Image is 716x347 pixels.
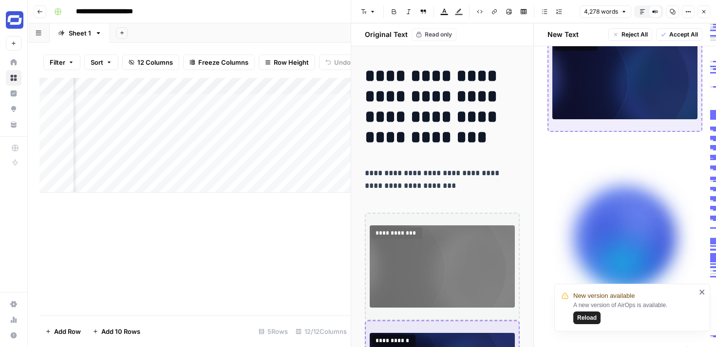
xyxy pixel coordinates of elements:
button: Filter [43,55,80,70]
span: 12 Columns [137,57,173,67]
button: Accept All [656,28,702,41]
a: Opportunities [6,101,21,117]
button: Workspace: Synthesia [6,8,21,32]
a: Sheet 1 [50,23,110,43]
span: Row Height [274,57,309,67]
div: Sheet 1 [69,28,91,38]
img: Synthesia Logo [6,11,23,29]
a: Your Data [6,117,21,132]
span: 4,278 words [584,7,618,16]
button: Reload [573,311,601,324]
button: Freeze Columns [183,55,255,70]
a: Settings [6,296,21,312]
button: Help + Support [6,328,21,343]
button: Sort [84,55,118,70]
div: 5 Rows [255,324,292,339]
span: Undo [334,57,351,67]
h2: Original Text [359,30,408,39]
span: Add Row [54,327,81,336]
span: Sort [91,57,103,67]
div: A new version of AirOps is available. [573,301,696,324]
a: Insights [6,86,21,101]
span: Accept All [669,30,698,39]
span: Read only [425,30,452,39]
a: Browse [6,70,21,86]
a: Usage [6,312,21,328]
a: Home [6,55,21,70]
button: 4,278 words [580,5,631,18]
button: 12 Columns [122,55,179,70]
span: Add 10 Rows [101,327,140,336]
button: Add 10 Rows [87,324,146,339]
span: Freeze Columns [198,57,248,67]
button: Row Height [259,55,315,70]
span: Reject All [622,30,648,39]
span: New version available [573,291,635,301]
div: 12/12 Columns [292,324,351,339]
button: Add Row [39,324,87,339]
button: close [699,288,706,296]
button: Undo [319,55,357,70]
h2: New Text [547,30,579,39]
span: Filter [50,57,65,67]
span: Reload [577,313,597,322]
button: Reject All [608,28,652,41]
